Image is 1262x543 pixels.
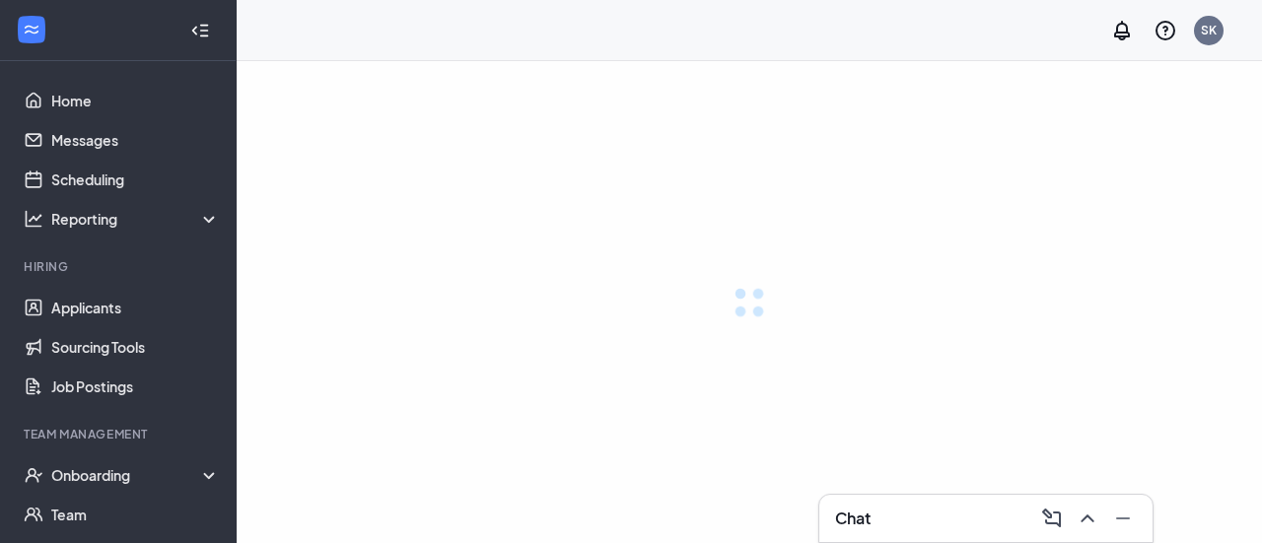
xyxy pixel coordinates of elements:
[1110,19,1134,42] svg: Notifications
[51,81,220,120] a: Home
[51,495,220,534] a: Team
[1040,507,1064,530] svg: ComposeMessage
[1076,507,1099,530] svg: ChevronUp
[51,120,220,160] a: Messages
[22,20,41,39] svg: WorkstreamLogo
[51,288,220,327] a: Applicants
[24,426,216,442] div: Team Management
[24,465,43,485] svg: UserCheck
[835,508,871,529] h3: Chat
[24,209,43,229] svg: Analysis
[51,327,220,367] a: Sourcing Tools
[1111,507,1135,530] svg: Minimize
[190,21,210,40] svg: Collapse
[51,160,220,199] a: Scheduling
[1070,503,1101,534] button: ChevronUp
[1154,19,1177,42] svg: QuestionInfo
[1105,503,1137,534] button: Minimize
[1201,22,1217,38] div: SK
[1034,503,1066,534] button: ComposeMessage
[51,209,221,229] div: Reporting
[24,258,216,275] div: Hiring
[51,465,221,485] div: Onboarding
[51,367,220,406] a: Job Postings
